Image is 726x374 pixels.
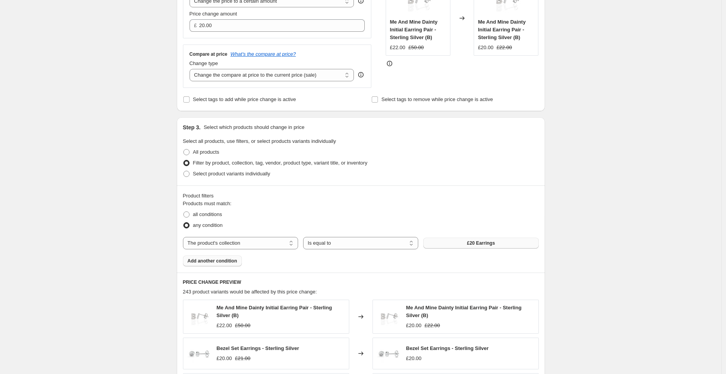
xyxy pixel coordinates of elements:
span: All products [193,149,219,155]
div: £22.00 [390,44,405,51]
button: What's the compare at price? [231,51,296,57]
span: Price change amount [190,11,237,17]
button: £20 Earrings [423,238,538,249]
span: Filter by product, collection, tag, vendor, product type, variant title, or inventory [193,160,367,166]
button: Add another condition [183,256,242,266]
img: rubover-sil-ears-web_80x.jpg [187,342,210,365]
div: help [357,71,365,79]
span: Select tags to remove while price change is active [381,96,493,102]
span: £ [194,22,197,28]
span: any condition [193,222,223,228]
input: 80.00 [199,19,353,32]
span: all conditions [193,211,222,217]
span: Me And Mine Dainty Initial Earring Pair - Sterling Silver (B) [390,19,438,40]
span: Me And Mine Dainty Initial Earring Pair - Sterling Silver (B) [406,305,522,318]
span: Products must match: [183,201,232,206]
strike: £50.00 [235,322,250,329]
div: £20.00 [217,355,232,362]
strike: £50.00 [409,44,424,51]
h6: PRICE CHANGE PREVIEW [183,279,539,285]
div: £20.00 [406,355,422,362]
div: £20.00 [478,44,493,51]
div: £20.00 [406,322,422,329]
div: £22.00 [217,322,232,329]
h3: Compare at price [190,51,228,57]
span: £20 Earrings [467,240,495,246]
span: Select tags to add while price change is active [193,96,296,102]
span: Me And Mine Dainty Initial Earring Pair - Sterling Silver (B) [478,19,526,40]
img: M_M-B-DAINTYEAR-WEB_80x.jpg [377,305,400,328]
span: Select product variants individually [193,171,270,177]
span: Me And Mine Dainty Initial Earring Pair - Sterling Silver (B) [217,305,332,318]
div: Product filters [183,192,539,200]
span: Add another condition [188,258,237,264]
strike: £22.00 [424,322,440,329]
span: Select all products, use filters, or select products variants individually [183,138,336,144]
p: Select which products should change in price [203,124,304,131]
strike: £22.00 [497,44,512,51]
h2: Step 3. [183,124,201,131]
span: Change type [190,60,218,66]
img: rubover-sil-ears-web_80x.jpg [377,342,400,365]
span: 243 product variants would be affected by this price change: [183,289,317,295]
strike: £21.00 [235,355,250,362]
img: M_M-B-DAINTYEAR-WEB_80x.jpg [187,305,210,328]
span: Bezel Set Earrings - Sterling Silver [217,345,299,351]
span: Bezel Set Earrings - Sterling Silver [406,345,489,351]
